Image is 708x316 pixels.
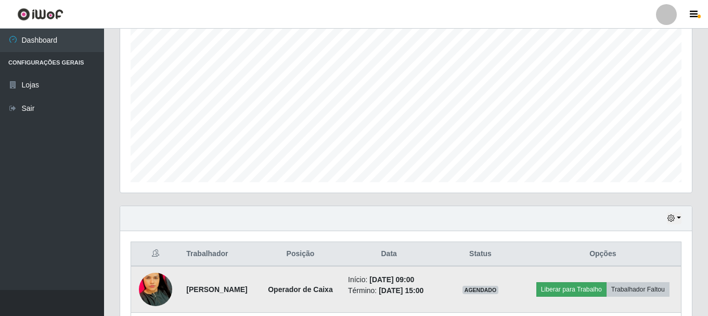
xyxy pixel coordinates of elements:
time: [DATE] 15:00 [379,286,423,295]
li: Término: [348,285,430,296]
th: Opções [525,242,681,267]
th: Posição [259,242,342,267]
th: Data [342,242,436,267]
li: Início: [348,274,430,285]
strong: [PERSON_NAME] [186,285,247,294]
strong: Operador de Caixa [268,285,333,294]
span: AGENDADO [462,286,499,294]
button: Trabalhador Faltou [607,282,670,297]
time: [DATE] 09:00 [369,275,414,284]
th: Trabalhador [180,242,259,267]
th: Status [436,242,524,267]
button: Liberar para Trabalho [536,282,607,297]
img: CoreUI Logo [17,8,63,21]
